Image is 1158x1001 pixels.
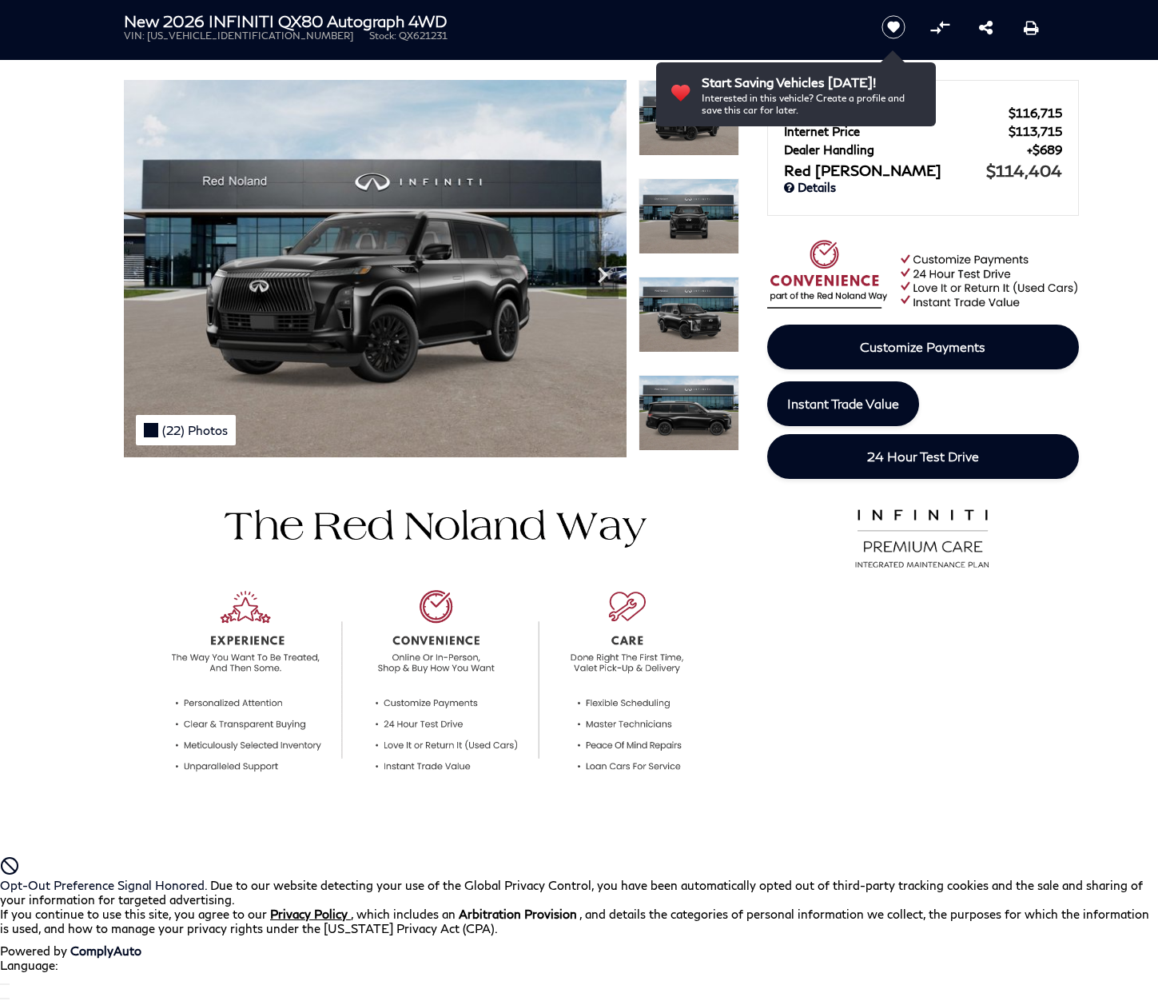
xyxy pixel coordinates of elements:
[1009,106,1062,120] span: $116,715
[639,375,739,451] img: New 2026 MINERAL BLACK INFINITI Autograph 4WD image 4
[459,907,577,921] strong: Arbitration Provision
[979,18,993,37] a: Share this New 2026 INFINITI QX80 Autograph 4WD
[147,30,353,42] span: [US_VEHICLE_IDENTIFICATION_NUMBER]
[70,943,141,958] a: ComplyAuto
[867,449,979,464] span: 24 Hour Test Drive
[124,12,855,30] h1: 2026 INFINITI QX80 Autograph 4WD
[784,161,1062,180] a: Red [PERSON_NAME] $114,404
[639,178,739,254] img: New 2026 MINERAL BLACK INFINITI Autograph 4WD image 2
[784,124,1009,138] span: Internet Price
[784,106,1062,120] a: MSRP $116,715
[587,251,619,299] div: Next
[369,30,396,42] span: Stock:
[784,180,1062,194] a: Details
[876,14,911,40] button: Save vehicle
[784,142,1062,157] a: Dealer Handling $689
[639,80,739,156] img: New 2026 MINERAL BLACK INFINITI Autograph 4WD image 1
[124,80,627,457] img: New 2026 MINERAL BLACK INFINITI Autograph 4WD image 1
[784,162,986,179] span: Red [PERSON_NAME]
[986,161,1062,180] span: $114,404
[136,415,236,445] div: (22) Photos
[124,30,145,42] span: VIN:
[270,907,348,921] u: Privacy Policy
[639,277,739,353] img: New 2026 MINERAL BLACK INFINITI Autograph 4WD image 3
[767,434,1079,479] a: 24 Hour Test Drive
[399,30,448,42] span: QX621231
[860,339,985,354] span: Customize Payments
[270,907,351,921] a: Privacy Policy
[784,106,1009,120] span: MSRP
[124,11,159,30] strong: New
[767,325,1079,369] a: Customize Payments
[845,505,1001,569] img: infinitipremiumcare.png
[1027,142,1062,157] span: $689
[1024,18,1039,37] a: Print this New 2026 INFINITI QX80 Autograph 4WD
[784,124,1062,138] a: Internet Price $113,715
[767,381,919,426] a: Instant Trade Value
[784,142,1027,157] span: Dealer Handling
[928,15,952,39] button: Compare vehicle
[787,396,899,411] span: Instant Trade Value
[1009,124,1062,138] span: $113,715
